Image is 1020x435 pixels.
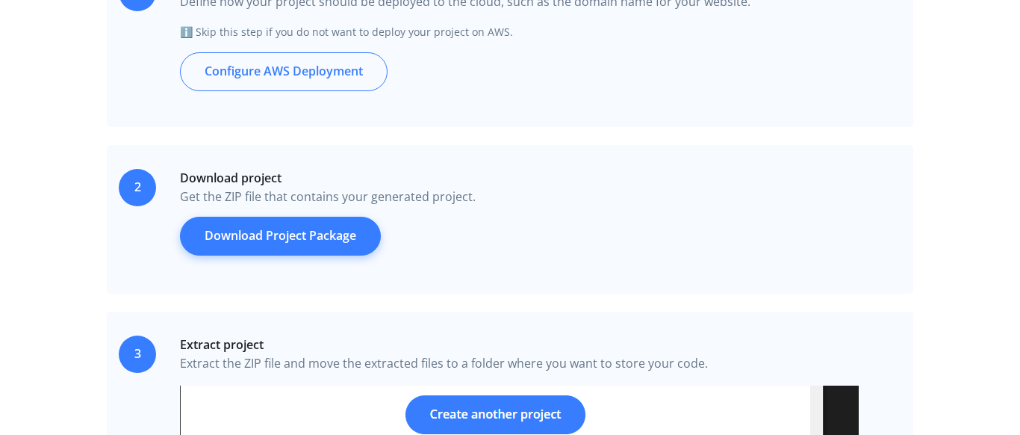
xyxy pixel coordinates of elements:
[180,52,388,91] a: Configure AWS Deployment
[119,169,156,206] span: 2
[180,354,901,374] p: Extract the ZIP file and move the extracted files to a folder where you want to store your code.
[180,25,513,39] span: ℹ️ Skip this step if you do not want to deploy your project on AWS.
[180,336,901,355] span: Extract project
[180,217,381,256] a: Download Project Package
[180,169,901,188] span: Download project
[180,188,901,207] p: Get the ZIP file that contains your generated project.
[119,336,156,373] span: 3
